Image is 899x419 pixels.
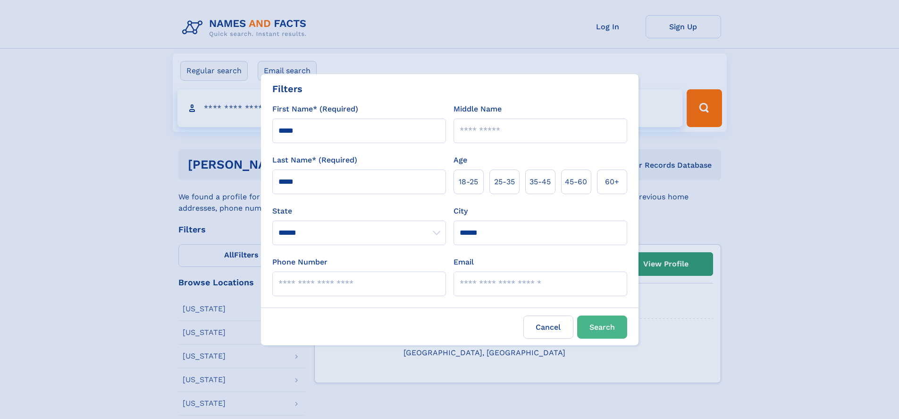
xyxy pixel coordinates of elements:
span: 35‑45 [529,176,551,188]
div: Filters [272,82,302,96]
span: 25‑35 [494,176,515,188]
label: First Name* (Required) [272,103,358,115]
label: State [272,205,446,217]
label: Email [454,257,474,268]
span: 18‑25 [459,176,478,188]
button: Search [577,316,627,339]
label: Cancel [523,316,573,339]
label: Phone Number [272,257,328,268]
label: Age [454,154,467,166]
label: Middle Name [454,103,502,115]
span: 45‑60 [565,176,587,188]
label: Last Name* (Required) [272,154,357,166]
label: City [454,205,468,217]
span: 60+ [605,176,619,188]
